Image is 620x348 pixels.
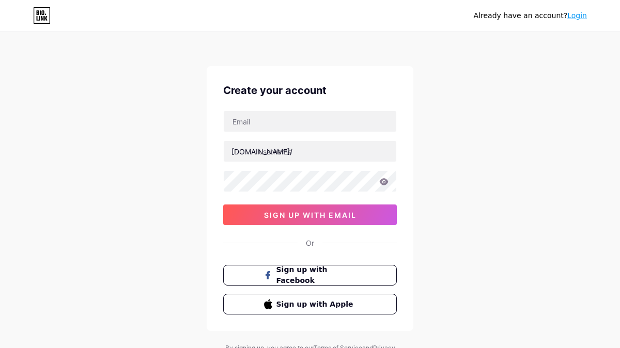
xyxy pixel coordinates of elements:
[223,294,397,314] button: Sign up with Apple
[474,10,587,21] div: Already have an account?
[223,204,397,225] button: sign up with email
[306,238,314,248] div: Or
[231,146,292,157] div: [DOMAIN_NAME]/
[264,211,357,219] span: sign up with email
[276,264,357,286] span: Sign up with Facebook
[276,299,357,310] span: Sign up with Apple
[567,11,587,20] a: Login
[224,141,396,162] input: username
[223,265,397,286] button: Sign up with Facebook
[223,83,397,98] div: Create your account
[224,111,396,132] input: Email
